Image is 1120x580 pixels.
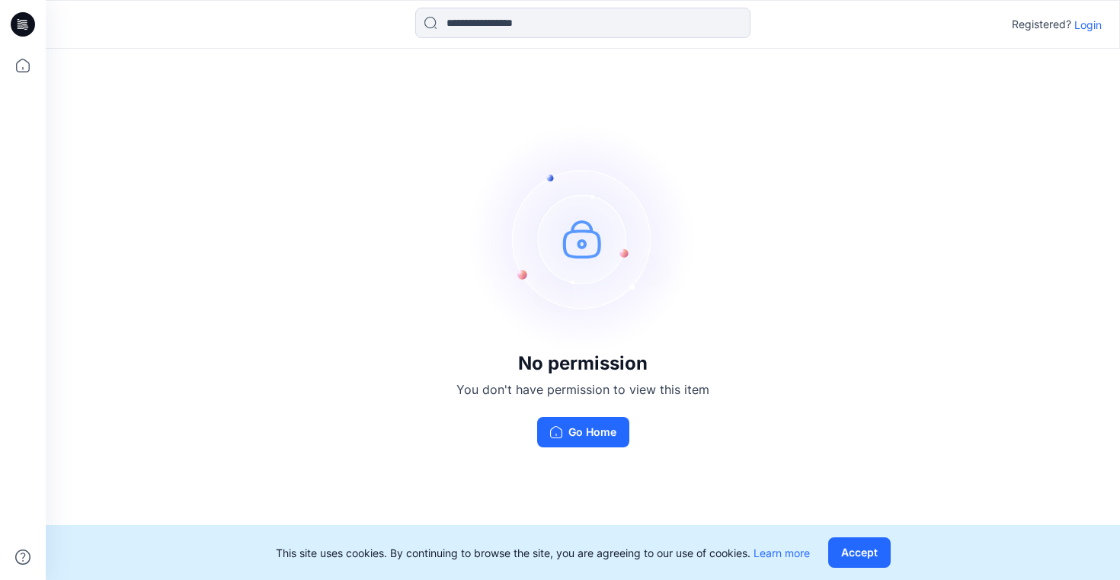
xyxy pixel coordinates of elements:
p: Login [1074,17,1102,33]
button: Go Home [537,417,629,447]
a: Learn more [754,546,810,559]
p: This site uses cookies. By continuing to browse the site, you are agreeing to our use of cookies. [276,545,810,561]
p: You don't have permission to view this item [456,380,709,399]
h3: No permission [456,353,709,374]
img: no-perm.svg [469,124,697,353]
button: Accept [828,537,891,568]
p: Registered? [1012,15,1071,34]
